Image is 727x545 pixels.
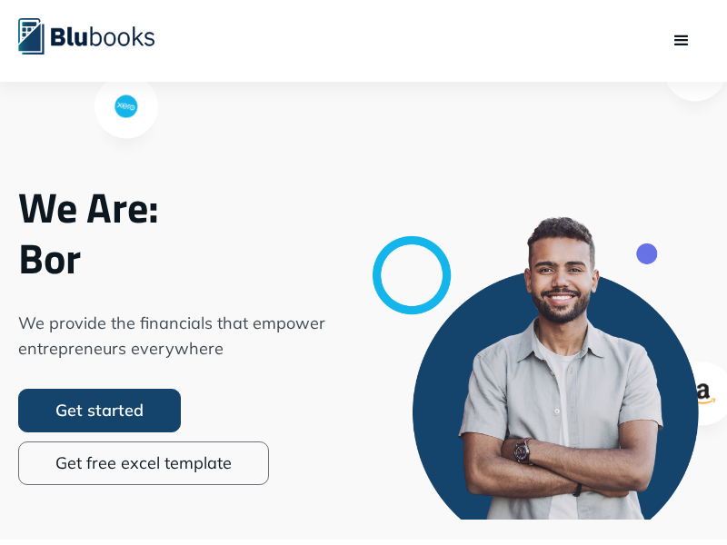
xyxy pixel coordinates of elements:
span: We provide the financials that empower entrepreneurs everywhere [18,311,354,362]
span: Bor [18,233,354,283]
a: home [18,14,200,54]
span: We Are: [18,182,354,233]
a: Get free excel template [18,441,269,485]
div: menu [654,14,709,68]
a: Get started [18,389,181,432]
